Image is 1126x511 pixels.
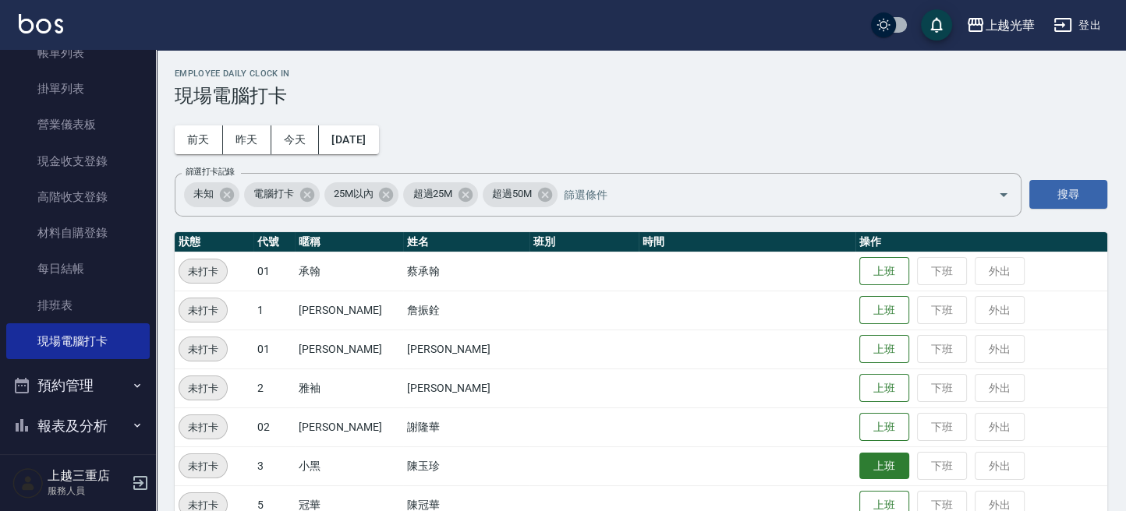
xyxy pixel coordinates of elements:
span: 未打卡 [179,263,227,280]
td: 小黑 [295,446,403,485]
button: 今天 [271,125,320,154]
th: 姓名 [403,232,529,252]
td: 承翰 [295,252,403,291]
td: 陳玉珍 [403,446,529,485]
th: 暱稱 [295,232,403,252]
div: 上越光華 [985,16,1035,35]
button: 上越光華 [960,9,1041,41]
a: 掛單列表 [6,71,150,107]
td: 詹振銓 [403,291,529,330]
th: 班別 [529,232,638,252]
td: 3 [253,446,295,485]
button: 上班 [859,335,909,364]
label: 篩選打卡記錄 [186,166,235,178]
a: 帳單列表 [6,35,150,71]
td: [PERSON_NAME] [295,291,403,330]
input: 篩選條件 [560,181,971,208]
th: 狀態 [175,232,253,252]
td: [PERSON_NAME] [295,407,403,446]
td: 蔡承翰 [403,252,529,291]
a: 材料自購登錄 [6,215,150,251]
button: 上班 [859,374,909,403]
a: 排班表 [6,287,150,323]
div: 超過25M [403,182,478,207]
td: [PERSON_NAME] [403,330,529,368]
td: 2 [253,368,295,407]
span: 未打卡 [179,458,227,474]
a: 現金收支登錄 [6,143,150,179]
span: 未知 [184,186,223,202]
a: 每日結帳 [6,251,150,287]
h5: 上越三重店 [48,468,127,484]
div: 超過50M [483,182,558,207]
span: 超過25M [403,186,462,202]
div: 電腦打卡 [244,182,320,207]
span: 未打卡 [179,380,227,396]
button: 昨天 [223,125,271,154]
a: 高階收支登錄 [6,179,150,215]
button: 上班 [859,296,909,325]
td: 01 [253,252,295,291]
div: 未知 [184,182,239,207]
a: 現場電腦打卡 [6,323,150,359]
button: 上班 [859,257,909,286]
th: 代號 [253,232,295,252]
h2: Employee Daily Clock In [175,69,1107,79]
img: Logo [19,14,63,33]
th: 操作 [855,232,1107,252]
button: 上班 [859,453,909,480]
span: 25M以內 [324,186,383,202]
button: 客戶管理 [6,446,150,486]
p: 服務人員 [48,484,127,498]
button: 搜尋 [1029,180,1107,209]
span: 未打卡 [179,341,227,358]
button: save [921,9,952,41]
span: 電腦打卡 [244,186,303,202]
td: 謝隆華 [403,407,529,446]
td: 雅袖 [295,368,403,407]
span: 未打卡 [179,302,227,319]
button: 預約管理 [6,365,150,406]
th: 時間 [639,232,855,252]
span: 超過50M [483,186,541,202]
button: Open [991,182,1016,207]
span: 未打卡 [179,419,227,435]
td: 01 [253,330,295,368]
button: 上班 [859,413,909,442]
a: 營業儀表板 [6,107,150,143]
button: 登出 [1047,11,1107,40]
button: [DATE] [319,125,378,154]
img: Person [12,467,44,499]
button: 報表及分析 [6,406,150,446]
button: 前天 [175,125,223,154]
td: [PERSON_NAME] [295,330,403,368]
td: [PERSON_NAME] [403,368,529,407]
div: 25M以內 [324,182,399,207]
h3: 現場電腦打卡 [175,85,1107,107]
td: 1 [253,291,295,330]
td: 02 [253,407,295,446]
